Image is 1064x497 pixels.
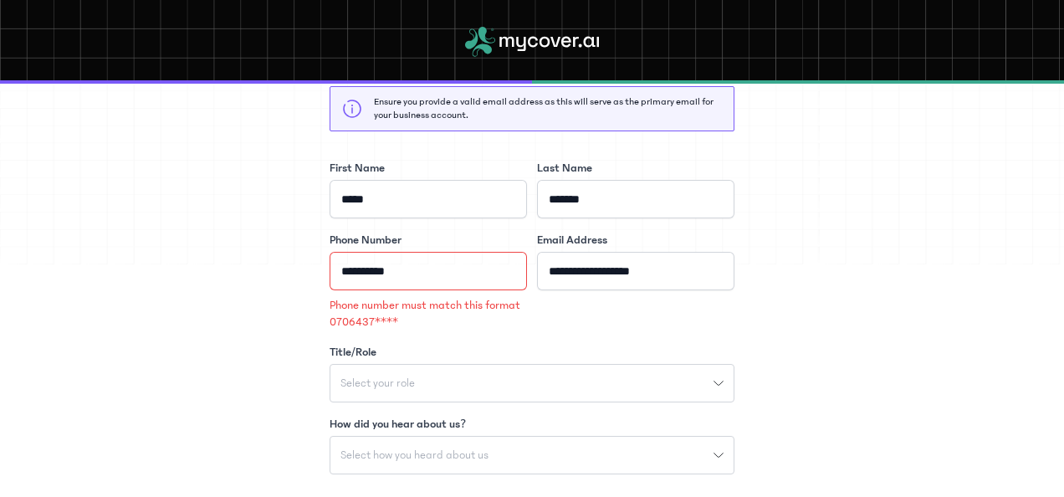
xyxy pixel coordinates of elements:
[330,449,499,461] span: Select how you heard about us
[374,95,722,122] p: Ensure you provide a valid email address as this will serve as the primary email for your busines...
[330,232,402,248] label: Phone Number
[330,436,734,474] button: Select how you heard about us
[537,160,592,177] label: Last Name
[330,416,466,433] label: How did you hear about us?
[330,377,425,389] span: Select your role
[330,297,527,330] p: Phone number must match this format 0706437****
[537,232,607,248] label: Email Address
[330,160,385,177] label: First Name
[330,344,376,361] label: Title/Role
[330,364,734,402] button: Select your role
